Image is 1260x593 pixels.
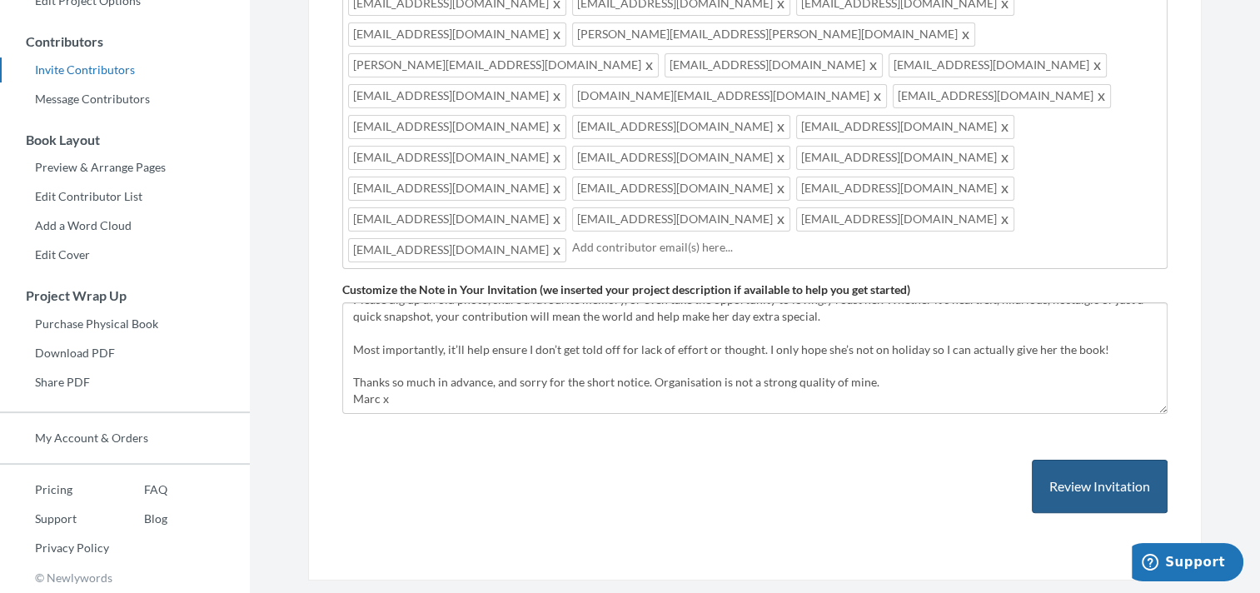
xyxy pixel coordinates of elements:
span: [EMAIL_ADDRESS][DOMAIN_NAME] [572,115,790,139]
span: [PERSON_NAME][EMAIL_ADDRESS][PERSON_NAME][DOMAIN_NAME] [572,22,975,47]
span: [EMAIL_ADDRESS][DOMAIN_NAME] [665,53,883,77]
h3: Book Layout [1,132,250,147]
textarea: Hi everyone, As [PERSON_NAME]’s 50th birthday approaches, I’m reaching out to her nearest and dea... [342,302,1168,414]
h3: Project Wrap Up [1,288,250,303]
span: [EMAIL_ADDRESS][DOMAIN_NAME] [348,177,566,201]
span: [EMAIL_ADDRESS][DOMAIN_NAME] [348,207,566,232]
span: [EMAIL_ADDRESS][DOMAIN_NAME] [572,207,790,232]
label: Customize the Note in Your Invitation (we inserted your project description if available to help ... [342,282,910,298]
span: [EMAIL_ADDRESS][DOMAIN_NAME] [796,177,1014,201]
span: [DOMAIN_NAME][EMAIL_ADDRESS][DOMAIN_NAME] [572,84,887,108]
iframe: Opens a widget where you can chat to one of our agents [1132,543,1243,585]
span: [EMAIL_ADDRESS][DOMAIN_NAME] [796,115,1014,139]
span: [EMAIL_ADDRESS][DOMAIN_NAME] [348,146,566,170]
span: [EMAIL_ADDRESS][DOMAIN_NAME] [348,238,566,262]
a: FAQ [109,477,167,502]
h3: Contributors [1,34,250,49]
input: Add contributor email(s) here... [572,238,1162,257]
span: [PERSON_NAME][EMAIL_ADDRESS][DOMAIN_NAME] [348,53,659,77]
span: [EMAIL_ADDRESS][DOMAIN_NAME] [348,84,566,108]
span: [EMAIL_ADDRESS][DOMAIN_NAME] [893,84,1111,108]
span: [EMAIL_ADDRESS][DOMAIN_NAME] [796,146,1014,170]
span: [EMAIL_ADDRESS][DOMAIN_NAME] [889,53,1107,77]
a: Blog [109,506,167,531]
button: Review Invitation [1032,460,1168,514]
span: [EMAIL_ADDRESS][DOMAIN_NAME] [348,115,566,139]
span: [EMAIL_ADDRESS][DOMAIN_NAME] [572,177,790,201]
span: [EMAIL_ADDRESS][DOMAIN_NAME] [348,22,566,47]
span: [EMAIL_ADDRESS][DOMAIN_NAME] [572,146,790,170]
span: [EMAIL_ADDRESS][DOMAIN_NAME] [796,207,1014,232]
